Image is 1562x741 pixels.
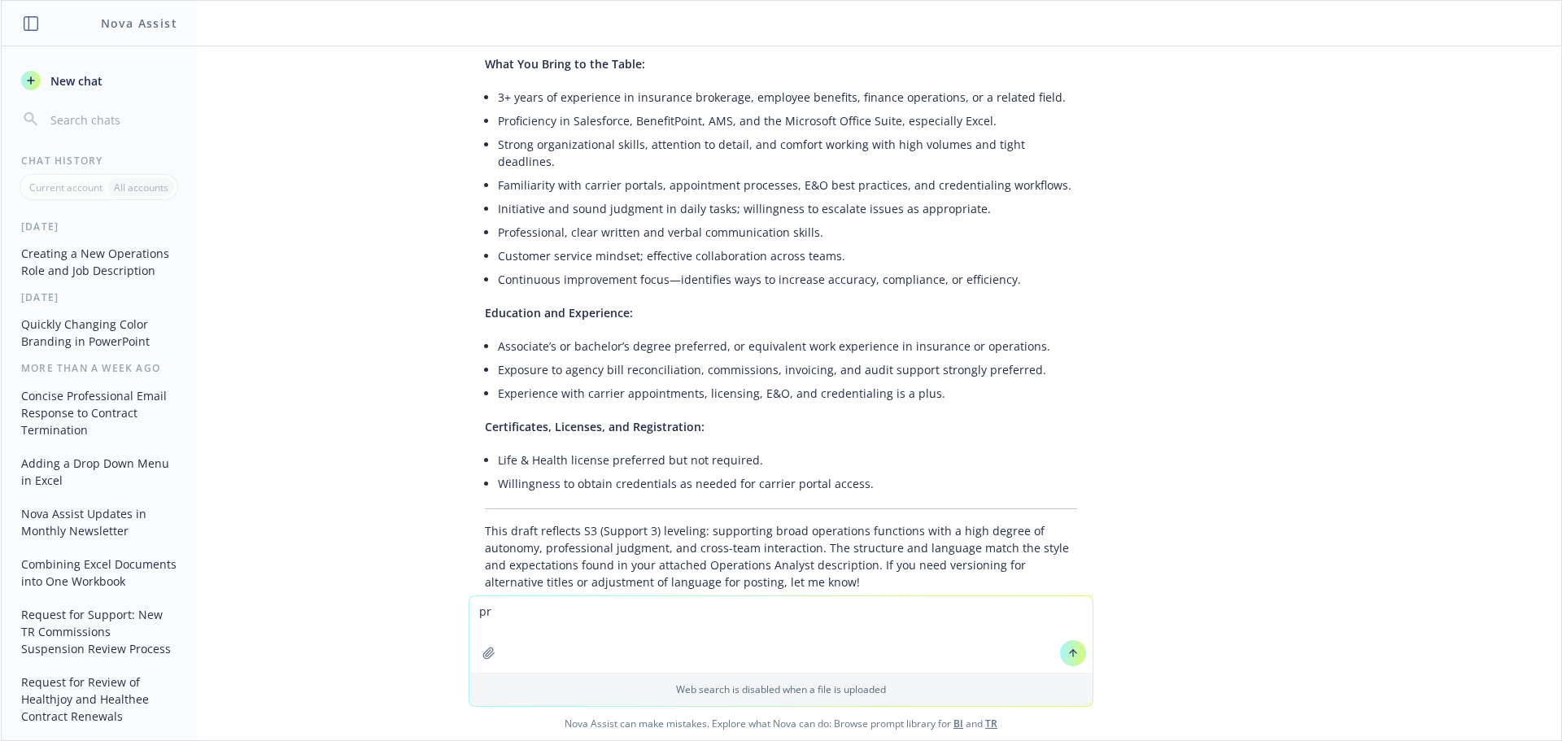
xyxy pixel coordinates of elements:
[498,220,1077,244] li: Professional, clear written and verbal communication skills.
[498,358,1077,381] li: Exposure to agency bill reconciliation, commissions, invoicing, and audit support strongly prefer...
[498,448,1077,472] li: Life & Health license preferred but not required.
[479,682,1083,696] p: Web search is disabled when a file is uploaded
[498,334,1077,358] li: Associate’s or bachelor’s degree preferred, or equivalent work experience in insurance or operati...
[498,244,1077,268] li: Customer service mindset; effective collaboration across teams.
[498,109,1077,133] li: Proficiency in Salesforce, BenefitPoint, AMS, and the Microsoft Office Suite, especially Excel.
[7,707,1555,740] span: Nova Assist can make mistakes. Explore what Nova can do: Browse prompt library for and
[485,56,645,72] span: What You Bring to the Table:
[15,601,183,662] button: Request for Support: New TR Commissions Suspension Review Process
[15,500,183,544] button: Nova Assist Updates in Monthly Newsletter
[469,596,1093,673] textarea: pro
[15,311,183,355] button: Quickly Changing Color Branding in PowerPoint
[2,290,196,304] div: [DATE]
[498,133,1077,173] li: Strong organizational skills, attention to detail, and comfort working with high volumes and tigh...
[485,305,633,320] span: Education and Experience:
[15,240,183,284] button: Creating a New Operations Role and Job Description
[485,419,705,434] span: Certificates, Licenses, and Registration:
[498,472,1077,495] li: Willingness to obtain credentials as needed for carrier portal access.
[953,717,963,730] a: BI
[985,717,997,730] a: TR
[2,154,196,168] div: Chat History
[2,220,196,233] div: [DATE]
[101,15,177,32] h1: Nova Assist
[498,381,1077,405] li: Experience with carrier appointments, licensing, E&O, and credentialing is a plus.
[15,450,183,494] button: Adding a Drop Down Menu in Excel
[47,108,177,131] input: Search chats
[29,181,103,194] p: Current account
[485,522,1077,591] p: This draft reflects S3 (Support 3) leveling: supporting broad operations functions with a high de...
[15,66,183,95] button: New chat
[15,382,183,443] button: Concise Professional Email Response to Contract Termination
[498,197,1077,220] li: Initiative and sound judgment in daily tasks; willingness to escalate issues as appropriate.
[498,268,1077,291] li: Continuous improvement focus—identifies ways to increase accuracy, compliance, or efficiency.
[498,173,1077,197] li: Familiarity with carrier portals, appointment processes, E&O best practices, and credentialing wo...
[47,72,103,89] span: New chat
[498,85,1077,109] li: 3+ years of experience in insurance brokerage, employee benefits, finance operations, or a relate...
[15,551,183,595] button: Combining Excel Documents into One Workbook
[114,181,168,194] p: All accounts
[15,669,183,730] button: Request for Review of Healthjoy and Healthee Contract Renewals
[2,361,196,375] div: More than a week ago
